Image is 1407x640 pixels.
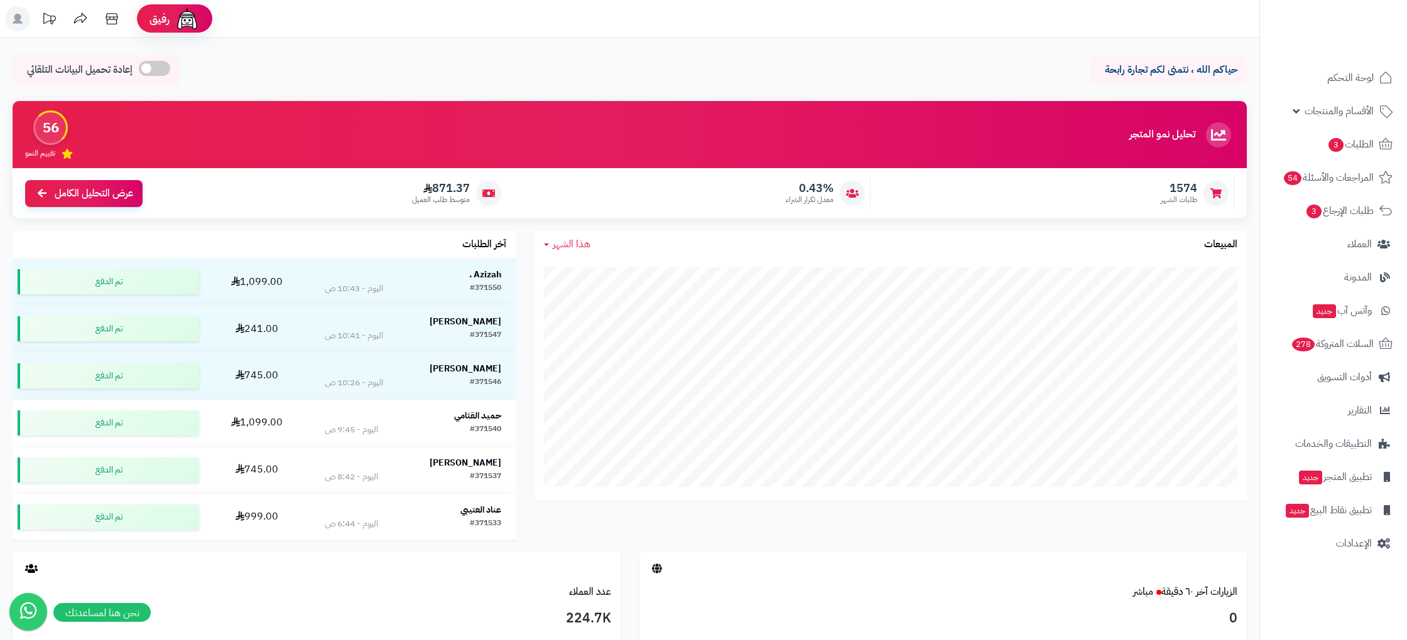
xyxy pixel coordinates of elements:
div: اليوم - 9:45 ص [325,424,378,436]
span: تقييم النمو [25,148,55,159]
small: مباشر [1133,584,1153,599]
span: 871.37 [412,181,470,195]
span: رفيق [149,11,170,26]
strong: عناد العتيبي [460,503,501,516]
strong: [PERSON_NAME] [430,362,501,375]
span: المراجعات والأسئلة [1283,169,1374,186]
span: إعادة تحميل البيانات التلقائي [27,63,133,77]
a: عدد العملاء [569,584,611,599]
span: جديد [1313,304,1336,318]
span: معدل تكرار الشراء [786,195,834,205]
div: #371537 [470,471,501,483]
div: اليوم - 6:44 ص [325,518,378,530]
td: 241.00 [204,306,311,352]
h3: آخر الطلبات [462,239,506,250]
td: 1,099.00 [204,400,311,446]
span: الإعدادات [1336,535,1372,552]
a: تطبيق نقاط البيعجديد [1268,495,1399,525]
span: تطبيق نقاط البيع [1285,501,1372,519]
strong: حميد القثامي [454,409,501,422]
span: وآتس آب [1312,302,1372,319]
a: السلات المتروكة278 [1268,329,1399,359]
td: 1,099.00 [204,259,311,305]
span: السلات المتروكة [1291,335,1374,353]
a: هذا الشهر [544,237,590,252]
p: حياكم الله ، نتمنى لكم تجارة رابحة [1099,63,1237,77]
div: اليوم - 10:26 ص [325,376,383,389]
span: 3 [1328,138,1344,152]
td: 745.00 [204,447,311,493]
a: عرض التحليل الكامل [25,180,143,207]
span: أدوات التسويق [1317,368,1372,386]
span: الأقسام والمنتجات [1305,102,1374,120]
strong: [PERSON_NAME] [430,456,501,469]
span: جديد [1299,471,1322,484]
span: 0.43% [786,181,834,195]
span: هذا الشهر [553,237,590,252]
h3: 0 [649,608,1238,629]
strong: [PERSON_NAME] [430,315,501,328]
a: الإعدادات [1268,528,1399,558]
span: متوسط طلب العميل [412,195,470,205]
div: اليوم - 10:43 ص [325,282,383,295]
a: المراجعات والأسئلة54 [1268,163,1399,193]
span: 1574 [1161,181,1197,195]
h3: تحليل نمو المتجر [1129,129,1195,141]
div: تم الدفع [18,504,199,530]
a: أدوات التسويق [1268,362,1399,392]
span: التطبيقات والخدمات [1295,435,1372,452]
img: ai-face.png [175,6,200,31]
a: لوحة التحكم [1268,63,1399,93]
div: #371540 [470,424,501,436]
span: طلبات الإرجاع [1305,202,1374,220]
span: التقارير [1348,402,1372,419]
a: تحديثات المنصة [33,6,65,35]
span: العملاء [1347,235,1372,253]
span: تطبيق المتجر [1298,468,1372,486]
div: تم الدفع [18,457,199,483]
span: جديد [1286,504,1309,518]
h3: المبيعات [1204,239,1237,250]
h3: 224.7K [22,608,611,629]
a: طلبات الإرجاع3 [1268,196,1399,226]
span: الطلبات [1327,136,1374,153]
div: تم الدفع [18,410,199,435]
a: المدونة [1268,262,1399,292]
a: التقارير [1268,395,1399,425]
strong: Azizah . [469,268,501,281]
div: #371546 [470,376,501,389]
td: 999.00 [204,494,311,540]
div: #371533 [470,518,501,530]
div: اليوم - 10:41 ص [325,329,383,342]
div: تم الدفع [18,316,199,341]
span: طلبات الشهر [1161,195,1197,205]
span: لوحة التحكم [1327,69,1374,87]
a: الزيارات آخر ٦٠ دقيقةمباشر [1133,584,1237,599]
span: المدونة [1344,269,1372,286]
a: الطلبات3 [1268,129,1399,159]
span: 278 [1292,338,1315,351]
span: 54 [1284,171,1301,185]
a: التطبيقات والخدمات [1268,429,1399,459]
div: #371550 [470,282,501,295]
a: وآتس آبجديد [1268,296,1399,326]
div: تم الدفع [18,269,199,294]
td: 745.00 [204,353,311,399]
div: #371547 [470,329,501,342]
img: logo-2.png [1322,32,1395,58]
a: العملاء [1268,229,1399,259]
div: اليوم - 8:42 ص [325,471,378,483]
a: تطبيق المتجرجديد [1268,462,1399,492]
span: 3 [1306,205,1322,218]
div: تم الدفع [18,363,199,388]
span: عرض التحليل الكامل [55,186,133,201]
